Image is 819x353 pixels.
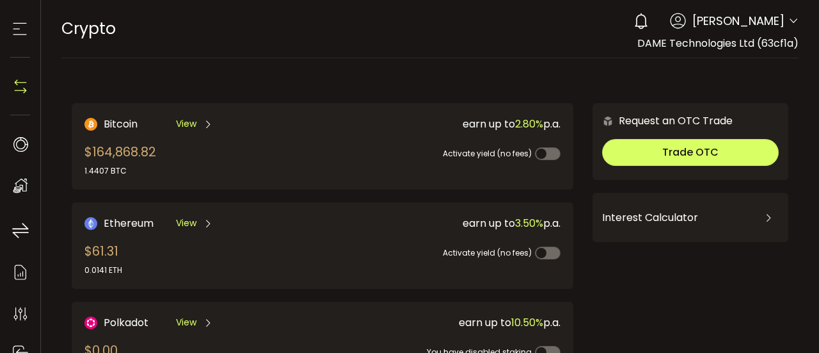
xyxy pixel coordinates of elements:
iframe: Chat Widget [755,291,819,353]
span: Activate yield (no fees) [443,247,532,258]
button: Trade OTC [602,139,779,166]
div: 1.4407 BTC [84,165,156,177]
span: 2.80% [515,117,543,131]
div: Interest Calculator [602,202,779,233]
div: $61.31 [84,242,122,276]
img: N4P5cjLOiQAAAABJRU5ErkJggg== [11,77,30,96]
span: View [176,217,196,230]
span: Crypto [61,17,116,40]
span: 3.50% [515,216,543,231]
div: earn up to p.a. [324,116,561,132]
img: DOT [84,316,97,329]
span: Activate yield (no fees) [443,148,532,159]
span: 10.50% [511,315,543,330]
div: Request an OTC Trade [592,113,733,129]
span: Bitcoin [104,116,138,132]
img: Bitcoin [84,118,97,131]
img: Ethereum [84,217,97,230]
div: earn up to p.a. [324,315,561,331]
span: [PERSON_NAME] [692,12,784,29]
span: DAME Technologies Ltd (63cf1a) [637,36,799,51]
img: 6nGpN7MZ9FLuBP83NiajKbTRY4UzlzQtBKtCrLLspmCkSvCZHBKvY3NxgQaT5JnOQREvtQ257bXeeSTueZfAPizblJ+Fe8JwA... [602,115,614,127]
span: Polkadot [104,315,148,331]
span: Trade OTC [662,145,719,160]
span: View [176,117,196,131]
div: earn up to p.a. [324,215,561,231]
span: Ethereum [104,215,154,231]
span: View [176,316,196,329]
div: $164,868.82 [84,142,156,177]
div: 0.0141 ETH [84,265,122,276]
